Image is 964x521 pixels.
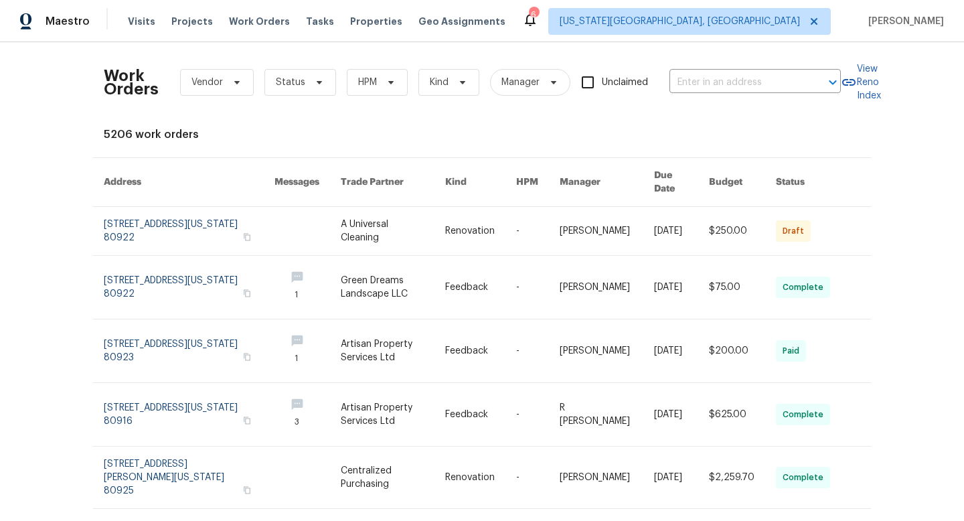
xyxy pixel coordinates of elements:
td: A Universal Cleaning [330,207,434,256]
td: - [505,256,549,319]
th: Address [93,158,264,207]
span: Unclaimed [602,76,648,90]
th: Messages [264,158,330,207]
td: Renovation [434,447,505,509]
th: Trade Partner [330,158,434,207]
span: Tasks [306,17,334,26]
td: Renovation [434,207,505,256]
span: [PERSON_NAME] [863,15,944,28]
td: - [505,447,549,509]
td: Artisan Property Services Ltd [330,383,434,447]
button: Copy Address [241,484,253,496]
input: Enter in an address [669,72,803,93]
td: - [505,207,549,256]
span: Vendor [191,76,223,89]
th: Status [765,158,871,207]
span: Visits [128,15,155,28]
td: Feedback [434,256,505,319]
button: Copy Address [241,415,253,427]
span: Status [276,76,305,89]
td: Artisan Property Services Ltd [330,319,434,383]
th: Manager [549,158,644,207]
td: [PERSON_NAME] [549,319,644,383]
div: 6 [529,8,538,21]
button: Copy Address [241,351,253,363]
th: Kind [434,158,505,207]
span: Projects [171,15,213,28]
td: - [505,319,549,383]
td: R [PERSON_NAME] [549,383,644,447]
span: Geo Assignments [418,15,505,28]
button: Copy Address [241,231,253,243]
span: Properties [350,15,402,28]
span: Kind [430,76,449,89]
button: Open [823,73,842,92]
td: Green Dreams Landscape LLC [330,256,434,319]
td: [PERSON_NAME] [549,256,644,319]
span: HPM [358,76,377,89]
button: Copy Address [241,287,253,299]
span: Work Orders [229,15,290,28]
th: HPM [505,158,549,207]
td: [PERSON_NAME] [549,207,644,256]
td: Centralized Purchasing [330,447,434,509]
th: Budget [698,158,765,207]
td: - [505,383,549,447]
h2: Work Orders [104,69,159,96]
a: View Reno Index [841,62,881,102]
span: [US_STATE][GEOGRAPHIC_DATA], [GEOGRAPHIC_DATA] [560,15,800,28]
div: 5206 work orders [104,128,860,141]
th: Due Date [643,158,698,207]
td: Feedback [434,383,505,447]
td: [PERSON_NAME] [549,447,644,509]
span: Maestro [46,15,90,28]
span: Manager [501,76,540,89]
td: Feedback [434,319,505,383]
